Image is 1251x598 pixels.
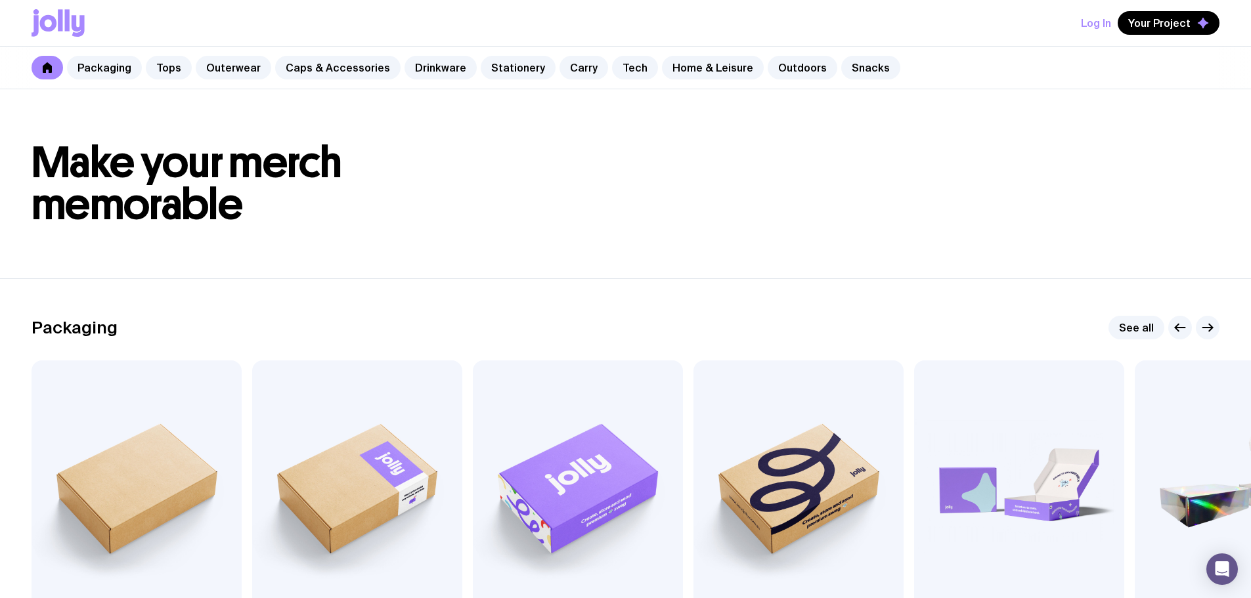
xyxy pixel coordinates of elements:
a: See all [1108,316,1164,339]
a: Home & Leisure [662,56,764,79]
a: Carry [560,56,608,79]
a: Tech [612,56,658,79]
span: Make your merch memorable [32,137,342,230]
a: Outerwear [196,56,271,79]
a: Caps & Accessories [275,56,401,79]
button: Your Project [1118,11,1219,35]
a: Snacks [841,56,900,79]
h2: Packaging [32,318,118,337]
a: Outdoors [768,56,837,79]
a: Packaging [67,56,142,79]
button: Log In [1081,11,1111,35]
a: Stationery [481,56,556,79]
a: Tops [146,56,192,79]
a: Drinkware [405,56,477,79]
div: Open Intercom Messenger [1206,553,1238,585]
span: Your Project [1128,16,1191,30]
